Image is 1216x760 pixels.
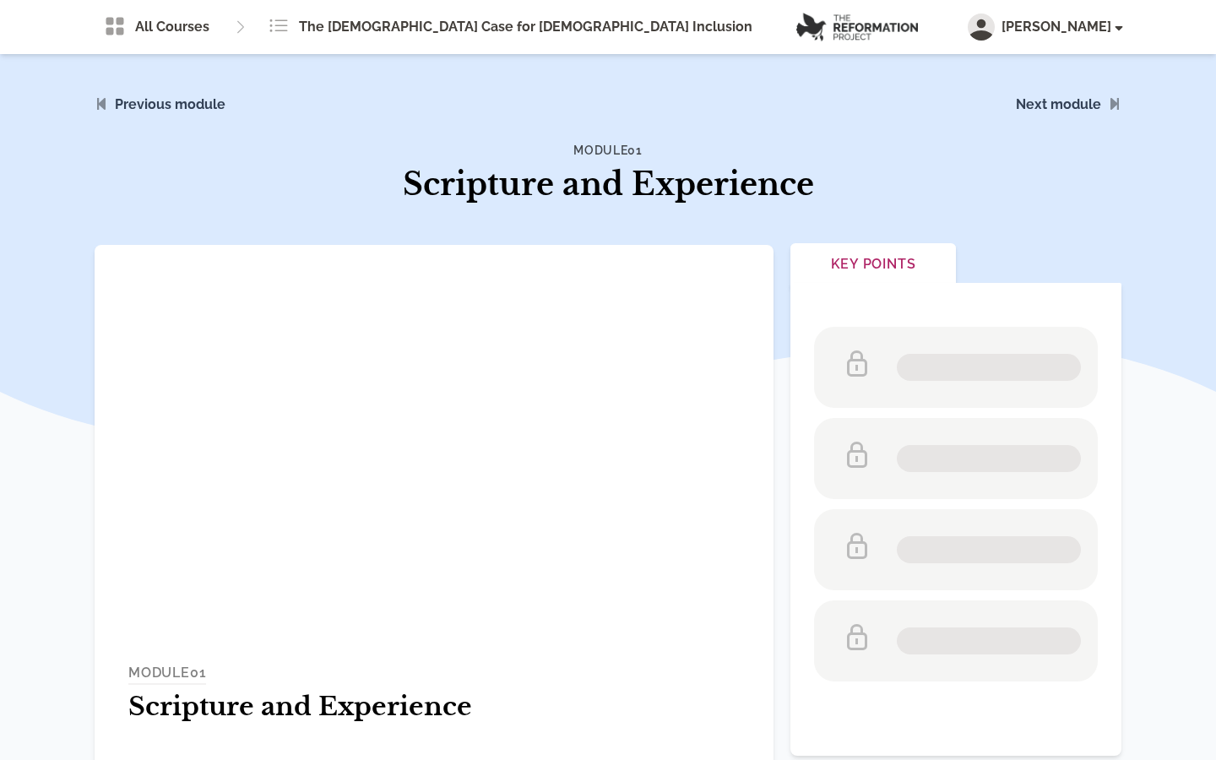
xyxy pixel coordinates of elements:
a: Previous module [115,96,225,112]
a: The [DEMOGRAPHIC_DATA] Case for [DEMOGRAPHIC_DATA] Inclusion [258,10,763,44]
span: All Courses [135,17,209,37]
iframe: Module 01 - Scripture and Experience [95,245,774,627]
h4: MODULE 01 [128,663,206,685]
a: All Courses [95,10,220,44]
h4: Module 01 [392,142,824,159]
h1: Scripture and Experience [392,162,824,208]
span: [PERSON_NAME] [1002,17,1121,37]
span: The [DEMOGRAPHIC_DATA] Case for [DEMOGRAPHIC_DATA] Inclusion [299,17,752,37]
a: Next module [1016,96,1101,112]
h1: Scripture and Experience [128,692,740,722]
button: Key Points [790,243,956,288]
button: [PERSON_NAME] [968,14,1121,41]
img: logo.png [796,13,918,41]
